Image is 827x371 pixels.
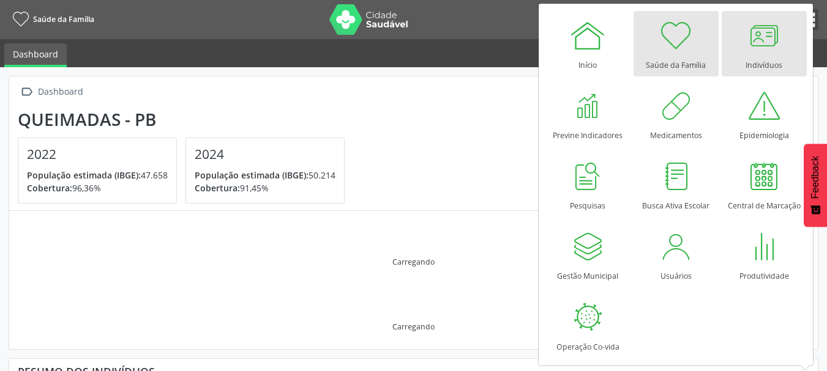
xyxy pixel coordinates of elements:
[27,169,168,182] p: 47.658
[545,152,631,217] a: Pesquisas
[36,83,85,101] div: Dashboard
[195,169,309,181] span: População estimada (IBGE):
[27,147,168,162] h4: 2022
[634,81,719,147] a: Medicamentos
[804,144,827,227] button: Feedback - Mostrar pesquisa
[722,11,807,76] a: Indivíduos
[195,182,240,194] span: Cobertura:
[195,182,335,194] p: 91,45%
[33,14,94,24] span: Saúde da Família
[545,81,631,147] a: Previne Indicadores
[4,43,67,67] a: Dashboard
[722,81,807,147] a: Epidemiologia
[195,169,335,182] p: 50.214
[392,321,435,332] div: Carregando
[18,83,85,101] a:  Dashboard
[545,222,631,287] a: Gestão Municipal
[18,83,36,101] i: 
[392,257,435,267] div: Carregando
[9,9,94,29] a: Saúde da Família
[545,293,631,358] a: Operação Co-vida
[27,169,141,181] span: População estimada (IBGE):
[195,147,335,162] h4: 2024
[634,152,719,217] a: Busca Ativa Escolar
[722,222,807,287] a: Produtividade
[810,156,821,199] span: Feedback
[634,11,719,76] a: Saúde da Família
[27,182,168,194] p: 96,36%
[27,182,72,194] span: Cobertura:
[545,11,631,76] a: Início
[634,222,719,287] a: Usuários
[18,109,353,130] div: Queimadas - PB
[722,152,807,217] a: Central de Marcação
